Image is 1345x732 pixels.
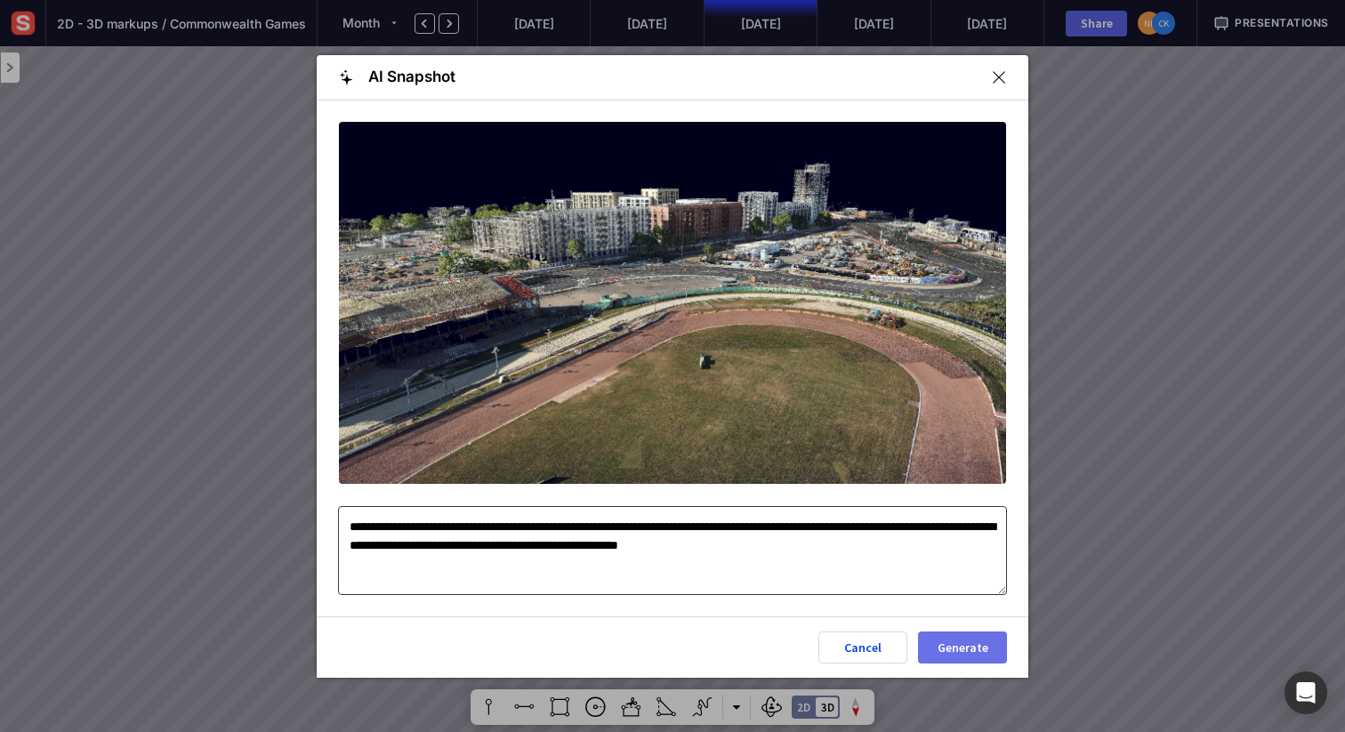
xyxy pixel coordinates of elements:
[1285,672,1327,714] div: Open Intercom Messenger
[338,69,455,85] div: AI Snapshot
[834,641,892,654] div: Cancel
[339,122,1006,485] img: AI Enhanced Snapshot
[818,631,907,664] button: Cancel
[918,631,1007,664] button: Generate
[933,641,992,654] div: Generate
